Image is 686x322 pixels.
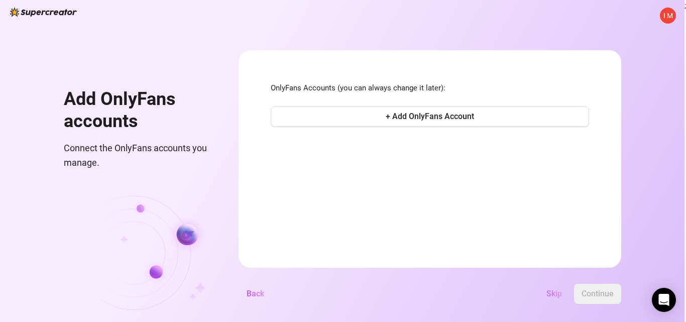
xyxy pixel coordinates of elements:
img: logo [10,8,77,17]
button: Back [239,284,272,304]
span: + Add OnlyFans Account [386,112,474,121]
span: OnlyFans Accounts (you can always change it later): [271,82,589,94]
div: Open Intercom Messenger [652,288,676,312]
span: Skip [546,289,562,298]
button: + Add OnlyFans Account [271,106,589,127]
span: I M [663,10,673,21]
button: Skip [538,284,570,304]
span: Connect the OnlyFans accounts you manage. [64,141,214,170]
button: Continue [574,284,621,304]
span: Back [247,289,264,298]
h1: Add OnlyFans accounts [64,88,214,132]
